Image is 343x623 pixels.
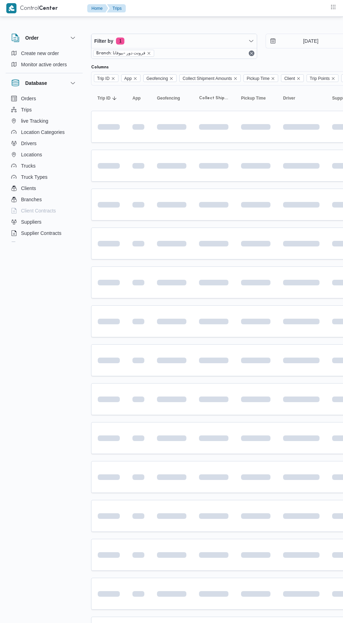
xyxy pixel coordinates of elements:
[243,74,278,82] span: Pickup Time
[116,38,124,45] span: 1 active filters
[8,138,80,149] button: Drivers
[6,93,83,245] div: Database
[8,59,80,70] button: Monitor active orders
[8,239,80,250] button: Devices
[91,65,109,70] label: Columns
[21,150,42,159] span: Locations
[25,79,47,87] h3: Database
[8,194,80,205] button: Branches
[146,75,168,82] span: Geofencing
[94,74,118,82] span: Trip ID
[157,95,180,101] span: Geofencing
[281,74,304,82] span: Client
[8,205,80,216] button: Client Contracts
[11,79,77,87] button: Database
[8,149,80,160] button: Locations
[143,74,177,82] span: Geofencing
[96,50,145,56] span: Branch: فرونت دور -بيوفانا
[21,173,47,181] span: Truck Types
[111,76,115,81] button: Remove Trip ID from selection in this group
[97,75,110,82] span: Trip ID
[97,95,110,101] span: Trip ID; Sorted in descending order
[39,6,58,11] b: Center
[87,4,108,13] button: Home
[21,184,36,192] span: Clients
[8,171,80,183] button: Truck Types
[283,95,295,101] span: Driver
[21,240,39,249] span: Devices
[8,104,80,115] button: Trips
[133,76,137,81] button: Remove App from selection in this group
[199,95,228,101] span: Collect Shipment Amounts
[6,48,83,73] div: Order
[241,95,266,101] span: Pickup Time
[8,48,80,59] button: Create new order
[310,75,330,82] span: Trip Points
[8,115,80,127] button: live Tracking
[107,4,126,13] button: Trips
[21,206,56,215] span: Client Contracts
[11,34,77,42] button: Order
[21,128,65,136] span: Location Categories
[331,76,335,81] button: Remove Trip Points from selection in this group
[271,76,275,81] button: Remove Pickup Time from selection in this group
[296,76,301,81] button: Remove Client from selection in this group
[121,74,140,82] span: App
[95,93,123,104] button: Trip IDSorted in descending order
[307,74,338,82] span: Trip Points
[21,60,67,69] span: Monitor active orders
[284,75,295,82] span: Client
[154,93,189,104] button: Geofencing
[8,228,80,239] button: Supplier Contracts
[280,93,322,104] button: Driver
[183,75,232,82] span: Collect Shipment Amounts
[25,34,39,42] h3: Order
[94,37,113,45] span: Filter by
[247,75,269,82] span: Pickup Time
[147,51,151,55] button: remove selected entity
[132,95,140,101] span: App
[8,216,80,228] button: Suppliers
[21,139,36,148] span: Drivers
[130,93,147,104] button: App
[112,95,117,101] svg: Sorted in descending order
[124,75,132,82] span: App
[233,76,238,81] button: Remove Collect Shipment Amounts from selection in this group
[21,195,42,204] span: Branches
[21,117,48,125] span: live Tracking
[247,49,256,57] button: Remove
[21,106,32,114] span: Trips
[179,74,241,82] span: Collect Shipment Amounts
[8,183,80,194] button: Clients
[169,76,173,81] button: Remove Geofencing from selection in this group
[21,94,36,103] span: Orders
[21,49,59,57] span: Create new order
[8,127,80,138] button: Location Categories
[21,162,35,170] span: Trucks
[238,93,273,104] button: Pickup Time
[91,34,257,48] button: Filter by1 active filters
[93,50,154,57] span: Branch: فرونت دور -بيوفانا
[21,218,41,226] span: Suppliers
[8,160,80,171] button: Trucks
[6,3,16,13] img: X8yXhbKr1z7QwAAAABJRU5ErkJggg==
[8,93,80,104] button: Orders
[21,229,61,237] span: Supplier Contracts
